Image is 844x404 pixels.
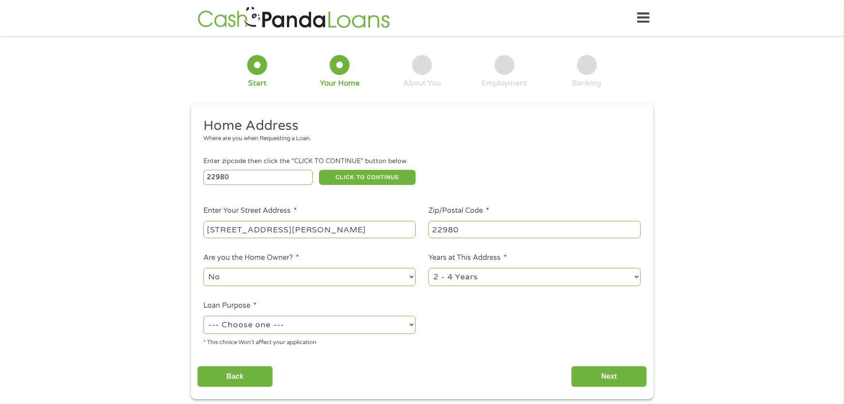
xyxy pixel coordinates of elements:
input: Next [571,366,647,388]
label: Zip/Postal Code [428,206,489,216]
label: Are you the Home Owner? [203,253,299,263]
label: Years at This Address [428,253,507,263]
div: Employment [481,78,527,88]
input: Back [197,366,273,388]
div: * This choice Won’t affect your application [203,335,416,347]
div: Start [248,78,267,88]
img: GetLoanNow Logo [195,5,393,31]
input: Enter Zipcode (e.g 01510) [203,170,313,185]
label: Enter Your Street Address [203,206,297,216]
input: 1 Main Street [203,221,416,238]
div: Enter zipcode then click the "CLICK TO CONTINUE" button below. [203,157,640,166]
button: CLICK TO CONTINUE [319,170,416,185]
div: Banking [572,78,601,88]
div: Where are you when Requesting a Loan. [203,134,634,143]
div: Your Home [320,78,360,88]
div: About You [403,78,441,88]
h2: Home Address [203,117,634,135]
label: Loan Purpose [203,301,257,310]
